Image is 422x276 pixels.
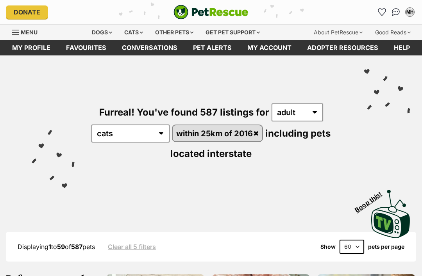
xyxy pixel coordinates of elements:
[390,6,402,18] a: Conversations
[376,6,388,18] a: Favourites
[185,40,240,55] a: Pet alerts
[308,25,368,40] div: About PetRescue
[57,243,65,251] strong: 59
[299,40,386,55] a: Adopter resources
[18,243,95,251] span: Displaying to of pets
[48,243,51,251] strong: 1
[173,5,249,20] a: PetRescue
[173,5,249,20] img: logo-cat-932fe2b9b8326f06289b0f2fb663e598f794de774fb13d1741a6617ecf9a85b4.svg
[58,40,114,55] a: Favourites
[376,6,416,18] ul: Account quick links
[4,40,58,55] a: My profile
[119,25,148,40] div: Cats
[71,243,82,251] strong: 587
[173,125,263,141] a: within 25km of 2016
[354,185,390,214] span: Boop this!
[370,25,416,40] div: Good Reads
[392,8,400,16] img: chat-41dd97257d64d25036548639549fe6c8038ab92f7586957e7f3b1b290dea8141.svg
[21,29,38,36] span: Menu
[240,40,299,55] a: My account
[406,8,414,16] div: MH
[150,25,199,40] div: Other pets
[404,6,416,18] button: My account
[99,107,269,118] span: Furreal! You've found 587 listings for
[108,243,156,250] a: Clear all 5 filters
[371,183,410,240] a: Boop this!
[12,25,43,39] a: Menu
[200,25,265,40] div: Get pet support
[368,244,404,250] label: pets per page
[86,25,118,40] div: Dogs
[320,244,336,250] span: Show
[371,190,410,238] img: PetRescue TV logo
[386,40,418,55] a: Help
[114,40,185,55] a: conversations
[6,5,48,19] a: Donate
[170,128,331,159] span: including pets located interstate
